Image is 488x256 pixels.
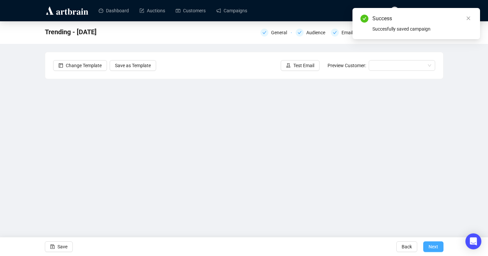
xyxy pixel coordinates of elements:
[465,15,472,22] a: Close
[372,25,472,33] div: Succesfully saved campaign
[110,60,156,71] button: Save as Template
[298,31,302,35] span: check
[45,27,97,37] span: Trending - Sept 28
[466,16,471,21] span: close
[286,63,291,68] span: experiment
[115,62,151,69] span: Save as Template
[271,29,291,37] div: General
[402,237,412,256] span: Back
[328,63,366,68] span: Preview Customer:
[45,241,73,252] button: Save
[360,15,368,23] span: check-circle
[465,233,481,249] div: Open Intercom Messenger
[333,31,337,35] span: check
[260,29,292,37] div: General
[45,5,89,16] img: logo
[140,2,165,19] a: Auctions
[296,29,327,37] div: Audience
[423,241,443,252] button: Next
[342,29,375,37] div: Email Settings
[396,241,417,252] button: Back
[99,2,129,19] a: Dashboard
[293,62,314,69] span: Test Email
[281,60,320,71] button: Test Email
[58,63,63,68] span: layout
[176,2,206,19] a: Customers
[372,15,472,23] div: Success
[216,2,247,19] a: Campaigns
[66,62,102,69] span: Change Template
[262,31,266,35] span: check
[53,60,107,71] button: Change Template
[50,244,55,249] span: save
[306,29,329,37] div: Audience
[429,237,438,256] span: Next
[57,237,67,256] span: Save
[331,29,373,37] div: Email Settings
